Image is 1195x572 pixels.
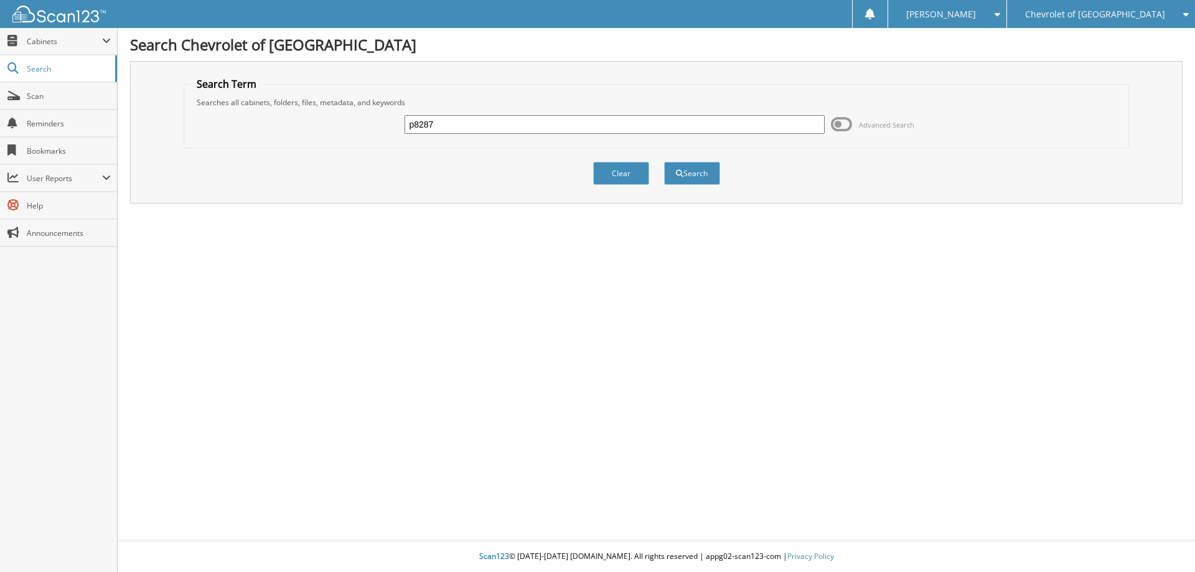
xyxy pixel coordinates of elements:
[787,551,834,561] a: Privacy Policy
[118,542,1195,572] div: © [DATE]-[DATE] [DOMAIN_NAME]. All rights reserved | appg02-scan123-com |
[12,6,106,22] img: scan123-logo-white.svg
[27,146,111,156] span: Bookmarks
[593,162,649,185] button: Clear
[27,173,102,184] span: User Reports
[664,162,720,185] button: Search
[190,97,1123,108] div: Searches all cabinets, folders, files, metadata, and keywords
[190,77,263,91] legend: Search Term
[27,63,109,74] span: Search
[27,91,111,101] span: Scan
[27,200,111,211] span: Help
[1025,11,1165,18] span: Chevrolet of [GEOGRAPHIC_DATA]
[27,228,111,238] span: Announcements
[479,551,509,561] span: Scan123
[27,118,111,129] span: Reminders
[1133,512,1195,572] iframe: Chat Widget
[130,34,1183,55] h1: Search Chevrolet of [GEOGRAPHIC_DATA]
[859,120,914,129] span: Advanced Search
[27,36,102,47] span: Cabinets
[906,11,976,18] span: [PERSON_NAME]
